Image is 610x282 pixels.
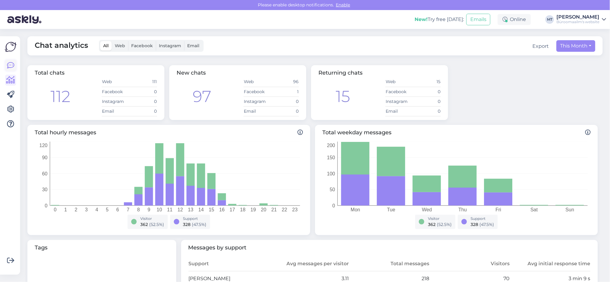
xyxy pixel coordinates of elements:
tspan: 11 [167,207,173,212]
tspan: 21 [271,207,277,212]
span: Messages by support [188,244,591,252]
tspan: 14 [198,207,204,212]
tspan: 3 [85,207,88,212]
td: Instagram [102,97,129,106]
span: 362 [428,222,436,227]
div: Online [498,14,531,25]
span: Total chats [35,69,65,76]
td: Web [244,77,271,87]
td: 15 [413,77,441,87]
span: ( 52.5 %) [149,222,164,227]
tspan: 4 [96,207,98,212]
div: Visitor [428,216,452,221]
tspan: Mon [351,207,360,212]
span: Chat analytics [35,40,88,52]
tspan: 19 [251,207,256,212]
span: Tags [35,244,169,252]
tspan: 6 [116,207,119,212]
span: Returning chats [318,69,363,76]
div: Try free [DATE]: [415,16,464,23]
button: Emails [466,14,490,25]
tspan: 5 [106,207,109,212]
div: Support [183,216,206,221]
button: This Month [556,40,595,52]
td: 0 [413,106,441,116]
tspan: 0 [45,203,47,208]
tspan: Tue [387,207,395,212]
span: Instagram [159,43,181,48]
td: 0 [129,87,157,97]
th: Total messages [349,257,429,271]
td: Facebook [385,87,413,97]
td: Facebook [102,87,129,97]
td: 96 [271,77,299,87]
span: Total weekday messages [322,129,591,137]
div: Büroomaailm's website [556,19,600,24]
td: 111 [129,77,157,87]
tspan: 2 [75,207,77,212]
td: Instagram [244,97,271,106]
tspan: 23 [292,207,298,212]
td: Email [385,106,413,116]
span: ( 47.5 %) [479,222,494,227]
span: All [103,43,109,48]
span: Web [115,43,125,48]
div: Visitor [140,216,164,221]
tspan: 15 [209,207,214,212]
tspan: 9 [148,207,150,212]
span: New chats [177,69,206,76]
th: Avg initial response time [510,257,591,271]
tspan: 120 [39,143,47,148]
td: Facebook [244,87,271,97]
tspan: 50 [330,187,335,192]
td: 0 [271,97,299,106]
tspan: 8 [137,207,140,212]
b: New! [415,16,428,22]
tspan: 12 [177,207,183,212]
tspan: 200 [327,143,335,148]
td: 0 [129,106,157,116]
tspan: 16 [219,207,225,212]
div: 97 [193,85,211,108]
tspan: 100 [327,171,335,176]
tspan: 18 [240,207,246,212]
tspan: 17 [230,207,235,212]
tspan: 150 [327,155,335,160]
td: Email [102,106,129,116]
tspan: 22 [282,207,287,212]
span: 328 [183,222,191,227]
td: 0 [271,106,299,116]
td: Web [385,77,413,87]
div: [PERSON_NAME] [556,15,600,19]
tspan: 20 [261,207,266,212]
tspan: 60 [42,171,47,176]
tspan: Wed [422,207,432,212]
tspan: 13 [188,207,193,212]
td: Instagram [385,97,413,106]
a: [PERSON_NAME]Büroomaailm's website [556,15,606,24]
div: 112 [51,85,70,108]
div: Support [471,216,494,221]
img: Askly Logo [5,41,16,53]
span: Email [187,43,199,48]
td: 0 [413,87,441,97]
tspan: 30 [42,187,47,192]
td: 0 [129,97,157,106]
td: 1 [271,87,299,97]
th: Avg messages per visitor [269,257,349,271]
tspan: 10 [157,207,162,212]
div: 15 [336,85,350,108]
span: ( 47.5 %) [192,222,206,227]
td: Email [244,106,271,116]
tspan: Fri [496,207,501,212]
tspan: 1 [64,207,67,212]
span: Total hourly messages [35,129,303,137]
tspan: 0 [54,207,57,212]
tspan: 0 [332,203,335,208]
span: Enable [334,2,352,8]
td: 0 [413,97,441,106]
tspan: Thu [458,207,467,212]
tspan: Sun [566,207,574,212]
div: Export [533,43,549,50]
th: Visitors [429,257,510,271]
